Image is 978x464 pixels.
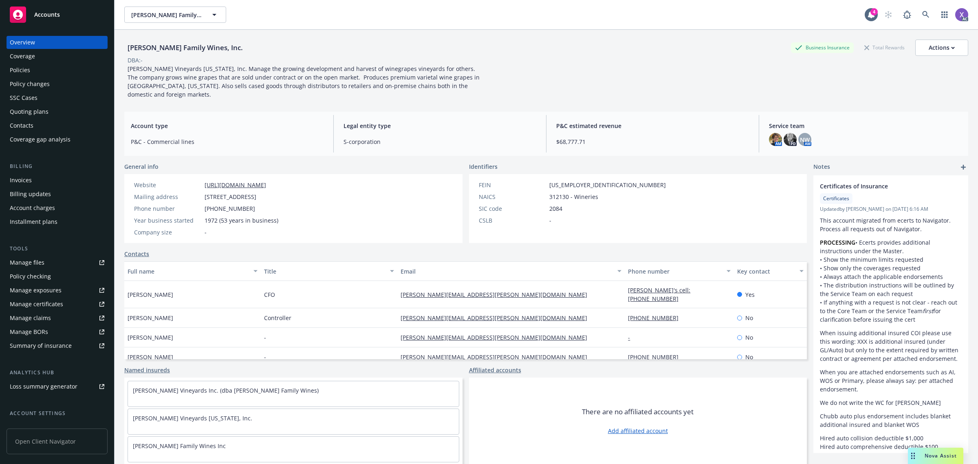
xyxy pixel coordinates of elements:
span: Certificates of Insurance [820,182,941,190]
div: Company size [134,228,201,236]
img: photo [784,133,797,146]
div: Actions [929,40,955,55]
a: Manage BORs [7,325,108,338]
div: [PERSON_NAME] Family Wines, Inc. [124,42,246,53]
span: P&C - Commercial lines [131,137,324,146]
span: S-corporation [344,137,536,146]
a: Manage claims [7,312,108,325]
div: NAICS [479,192,546,201]
span: Yes [745,290,755,299]
a: Manage exposures [7,284,108,297]
div: DBA: - [128,56,143,64]
a: Quoting plans [7,105,108,118]
button: Email [397,261,625,281]
a: [PERSON_NAME] Vineyards Inc. (dba [PERSON_NAME] Family Wines) [133,387,319,394]
p: We do not write the WC for [PERSON_NAME] [820,398,962,407]
p: This account migrated from ecerts to Navigator. Process all requests out of Navigator. [820,216,962,233]
button: Title [261,261,397,281]
span: Service team [769,122,962,130]
a: Search [918,7,934,23]
div: Phone number [628,267,722,276]
a: Policy checking [7,270,108,283]
a: Policy changes [7,77,108,91]
a: Named insureds [124,366,170,374]
div: Tools [7,245,108,253]
div: Full name [128,267,249,276]
span: [US_EMPLOYER_IDENTIFICATION_NUMBER] [549,181,666,189]
a: [PHONE_NUMBER] [628,314,685,322]
span: [PERSON_NAME] Family Wines, Inc. [131,11,202,19]
a: Service team [7,421,108,434]
span: Controller [264,314,291,322]
span: [PERSON_NAME] [128,353,173,361]
div: Year business started [134,216,201,225]
a: [PERSON_NAME][EMAIL_ADDRESS][PERSON_NAME][DOMAIN_NAME] [401,314,594,322]
em: first [923,307,933,315]
img: photo [955,8,968,21]
span: Notes [813,162,830,172]
a: Summary of insurance [7,339,108,352]
span: - [549,216,551,225]
span: Accounts [34,11,60,18]
button: Key contact [734,261,807,281]
a: Account charges [7,201,108,214]
div: Manage claims [10,312,51,325]
a: Loss summary generator [7,380,108,393]
span: - [264,353,266,361]
span: No [745,353,753,361]
span: Legal entity type [344,122,536,130]
button: [PERSON_NAME] Family Wines, Inc. [124,7,226,23]
div: Summary of insurance [10,339,72,352]
a: Billing updates [7,188,108,201]
span: 1972 (53 years in business) [205,216,278,225]
a: SSC Cases [7,91,108,104]
div: Policies [10,64,30,77]
div: Business Insurance [791,42,854,53]
div: Policy checking [10,270,51,283]
div: Analytics hub [7,369,108,377]
p: Hired auto collision deductible $1,000 Hired auto comprehensive deductible $100 [820,434,962,451]
div: SSC Cases [10,91,37,104]
div: Coverage [10,50,35,63]
span: Updated by [PERSON_NAME] on [DATE] 6:16 AM [820,205,962,213]
div: Policy changes [10,77,50,91]
a: [PERSON_NAME]'s cell: [PHONE_NUMBER] [628,286,690,303]
span: P&C estimated revenue [556,122,749,130]
span: 312130 - Wineries [549,192,598,201]
div: FEIN [479,181,546,189]
div: Phone number [134,204,201,213]
button: Phone number [625,261,734,281]
a: Add affiliated account [608,426,668,435]
span: General info [124,162,159,171]
span: Nova Assist [925,452,957,459]
div: Service team [10,421,45,434]
p: When issuing additional insured COI please use this wording: XXX is additional insured (under GL/... [820,329,962,363]
a: [PERSON_NAME] Family Wines Inc [133,442,226,450]
a: Manage files [7,256,108,269]
span: Certificates [823,195,849,202]
div: CSLB [479,216,546,225]
a: - [628,334,637,341]
a: Invoices [7,174,108,187]
div: Installment plans [10,215,57,228]
a: Affiliated accounts [469,366,521,374]
div: Title [264,267,385,276]
a: [PERSON_NAME] Vineyards [US_STATE], Inc. [133,414,252,422]
button: Nova Assist [908,448,963,464]
div: Account settings [7,409,108,418]
a: Installment plans [7,215,108,228]
div: Manage certificates [10,298,63,311]
a: [PERSON_NAME][EMAIL_ADDRESS][PERSON_NAME][DOMAIN_NAME] [401,291,594,298]
span: [PERSON_NAME] [128,290,173,299]
span: Account type [131,122,324,130]
div: Invoices [10,174,32,187]
div: Quoting plans [10,105,48,118]
a: Policies [7,64,108,77]
span: [PHONE_NUMBER] [205,204,255,213]
button: Actions [915,40,968,56]
a: Coverage gap analysis [7,133,108,146]
span: Open Client Navigator [7,429,108,454]
a: Start snowing [880,7,896,23]
div: Mailing address [134,192,201,201]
